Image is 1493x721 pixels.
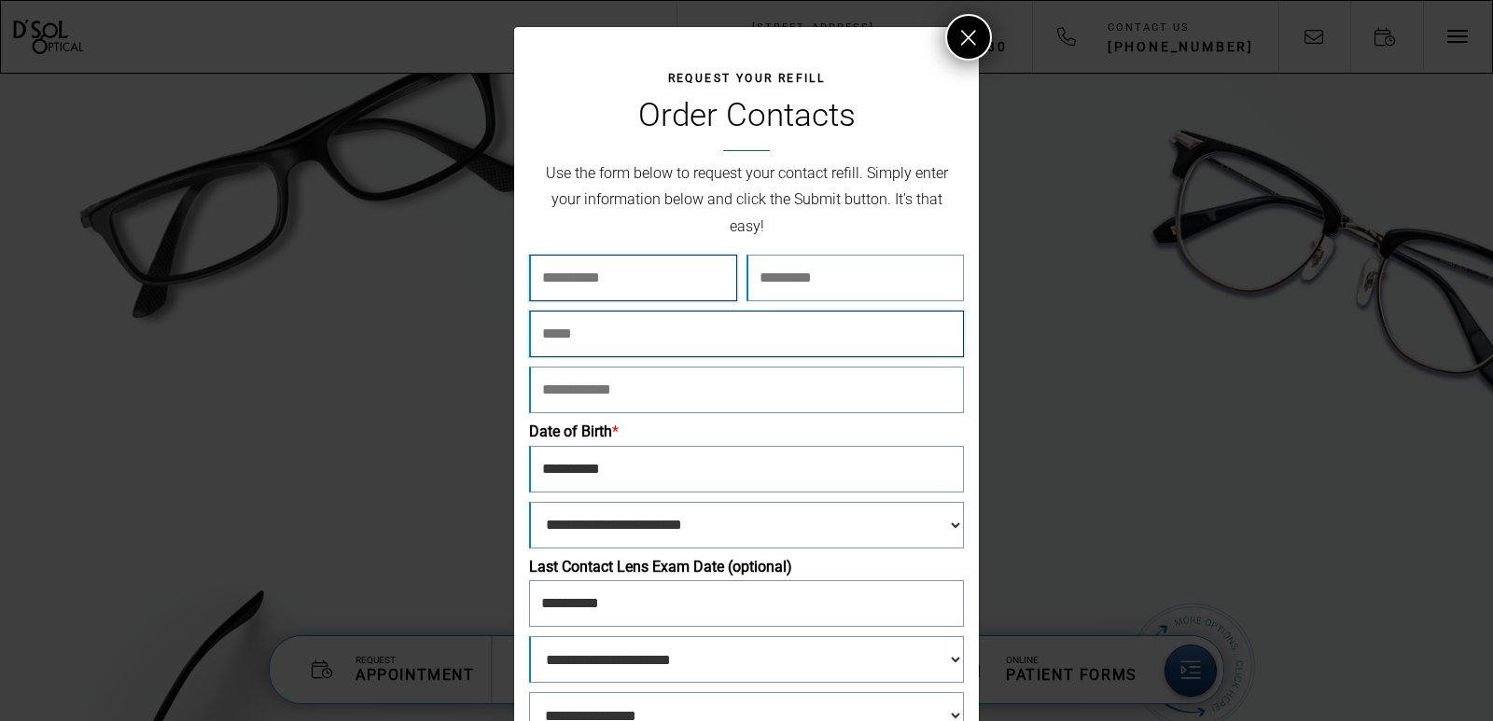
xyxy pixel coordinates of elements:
[529,367,964,413] input: Phone Number
[538,70,955,87] h4: Request Your Refill
[529,423,964,442] label: Date of Birth
[529,558,964,577] label: Last Contact Lens Exam Date (optional)
[538,91,955,151] h2: Order Contacts
[538,160,955,241] p: Use the form below to request your contact refill. Simply enter your information below and click ...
